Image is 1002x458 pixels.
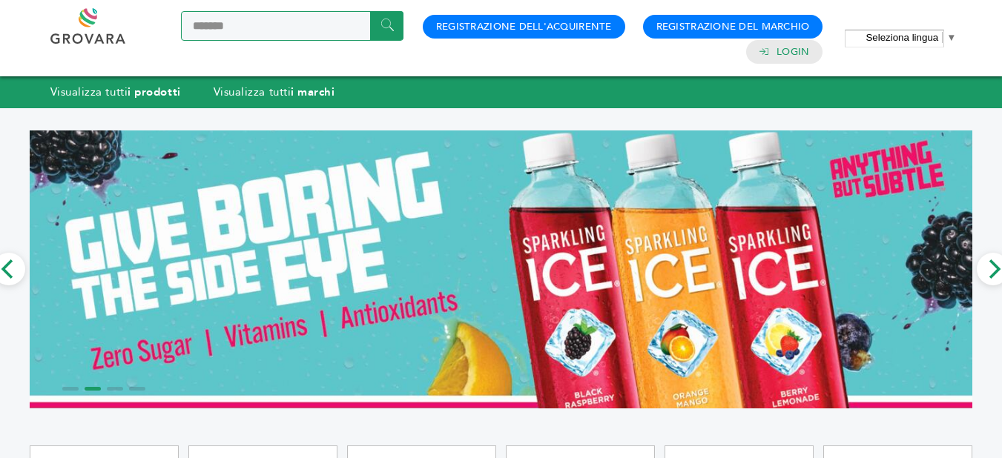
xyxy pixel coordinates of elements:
[866,32,938,43] span: Seleziona lingua
[85,387,101,391] li: Pagina punto 2
[436,20,612,33] a: Registrazione dell'acquirente
[129,387,145,391] li: Pagina punto 4
[291,84,334,99] font: i marchi
[107,387,123,391] li: Pagina punto 3
[214,84,291,99] font: Visualizza tutti
[128,84,180,99] font: i prodotti
[62,387,79,391] li: Pagina punto 1
[50,84,181,99] a: Visualizza tuttii prodotti
[866,32,956,43] a: Seleziona lingua​
[30,122,972,416] img: Banner principale del Marketplace 2
[946,32,956,43] span: ▼
[777,45,809,59] a: Login
[214,84,335,99] a: Visualizza tuttii marchi
[656,20,810,33] a: Registrazione del marchio
[181,11,403,41] input: Cerca un prodotto o un marchio...
[50,84,128,99] font: Visualizza tutti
